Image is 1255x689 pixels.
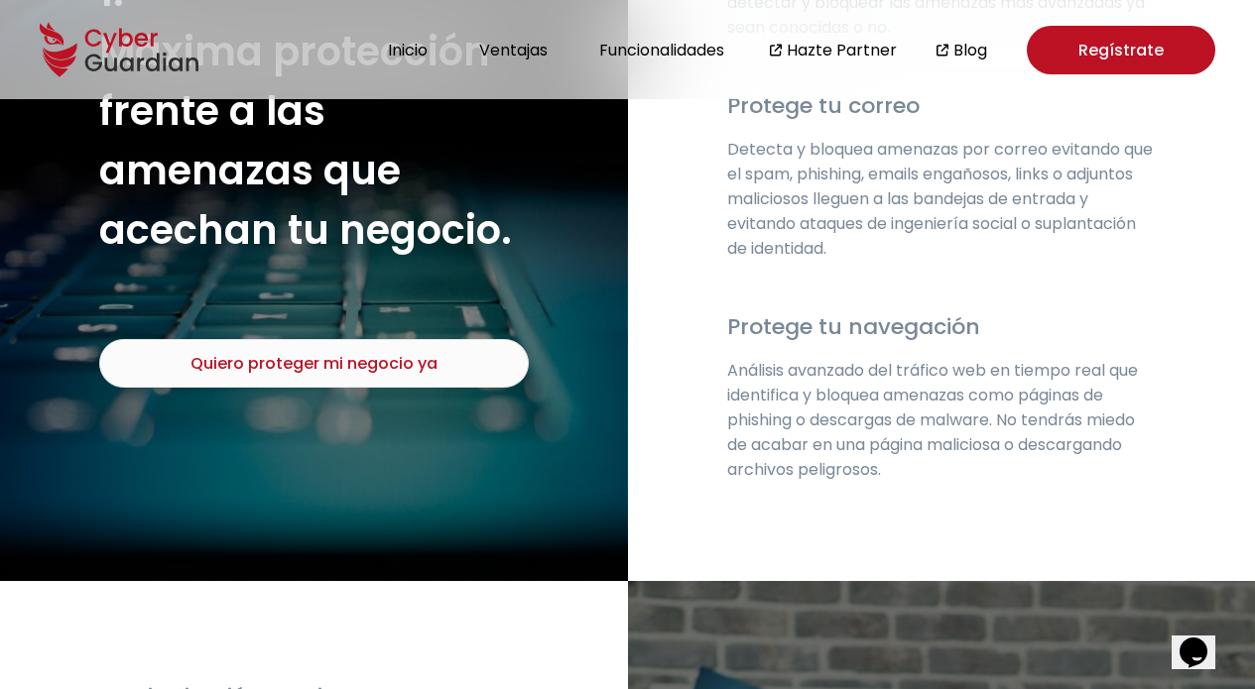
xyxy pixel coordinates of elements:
[382,37,434,63] button: Inicio
[953,38,987,62] a: Blog
[787,38,897,62] a: Hazte Partner
[727,358,1157,482] p: Análisis avanzado del tráfico web en tiempo real que identifica y bloquea amenazas como páginas d...
[473,37,554,63] button: Ventajas
[727,89,1157,122] h4: Protege tu correo
[1027,26,1215,74] a: Regístrate
[1172,610,1235,669] iframe: chat widget
[727,137,1157,261] p: Detecta y bloquea amenazas por correo evitando que el spam, phishing, emails engañosos, links o a...
[727,310,1157,343] h4: Protege tu navegación
[99,339,529,388] button: Quiero proteger mi negocio ya
[593,37,730,63] button: Funcionalidades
